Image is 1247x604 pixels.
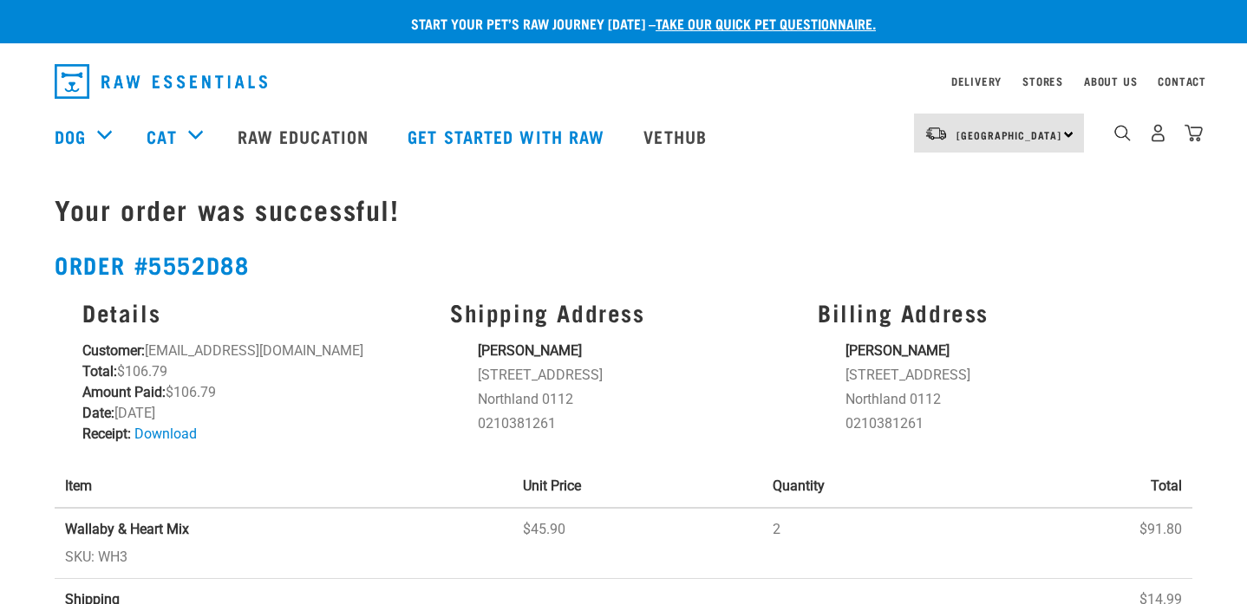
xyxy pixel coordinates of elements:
strong: Date: [82,405,114,421]
a: Contact [1158,78,1206,84]
a: Cat [147,123,176,149]
th: Unit Price [513,465,762,508]
div: [EMAIL_ADDRESS][DOMAIN_NAME] $106.79 $106.79 [DATE] [72,289,440,456]
td: $45.90 [513,508,762,579]
li: [STREET_ADDRESS] [845,365,1165,386]
a: About Us [1084,78,1137,84]
th: Item [55,465,513,508]
li: Northland 0112 [845,389,1165,410]
th: Quantity [762,465,993,508]
a: Delivery [951,78,1002,84]
h3: Billing Address [818,299,1165,326]
img: Raw Essentials Logo [55,64,267,99]
h3: Shipping Address [450,299,797,326]
strong: Total: [82,363,117,380]
span: [GEOGRAPHIC_DATA] [956,132,1061,138]
a: take our quick pet questionnaire. [656,19,876,27]
a: Stores [1022,78,1063,84]
h2: Order #5552d88 [55,251,1192,278]
h3: Details [82,299,429,326]
th: Total [992,465,1192,508]
a: Get started with Raw [390,101,626,171]
img: user.png [1149,124,1167,142]
a: Raw Education [220,101,390,171]
li: [STREET_ADDRESS] [478,365,797,386]
td: 2 [762,508,993,579]
li: Northland 0112 [478,389,797,410]
li: 0210381261 [478,413,797,434]
img: van-moving.png [924,126,948,141]
a: Download [134,425,197,442]
td: SKU: WH3 [55,508,513,579]
a: Vethub [626,101,728,171]
img: home-icon@2x.png [1185,124,1203,142]
strong: Customer: [82,342,145,359]
strong: Amount Paid: [82,384,166,400]
td: $91.80 [992,508,1192,579]
strong: [PERSON_NAME] [845,342,950,359]
nav: dropdown navigation [41,57,1206,106]
strong: Receipt: [82,425,131,442]
li: 0210381261 [845,413,1165,434]
strong: Wallaby & Heart Mix [65,521,189,537]
h1: Your order was successful! [55,193,1192,224]
strong: [PERSON_NAME] [478,342,582,359]
a: Dog [55,123,86,149]
img: home-icon-1@2x.png [1114,125,1131,141]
